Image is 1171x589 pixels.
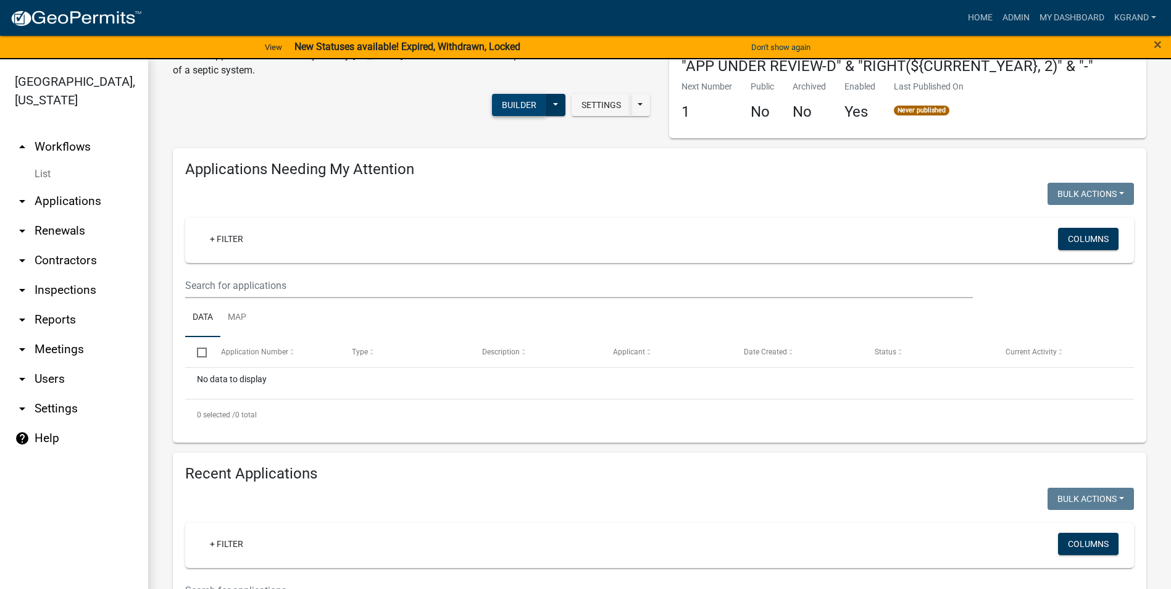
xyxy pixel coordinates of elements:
[15,312,30,327] i: arrow_drop_down
[963,6,998,30] a: Home
[15,223,30,238] i: arrow_drop_down
[613,348,645,356] span: Applicant
[744,348,787,356] span: Date Created
[994,337,1125,367] datatable-header-cell: Current Activity
[185,465,1134,483] h4: Recent Applications
[15,194,30,209] i: arrow_drop_down
[200,533,253,555] a: + Filter
[793,103,826,121] h4: No
[1109,6,1161,30] a: KGRAND
[1154,36,1162,53] span: ×
[751,103,774,121] h4: No
[793,80,826,93] p: Archived
[844,80,875,93] p: Enabled
[209,337,340,367] datatable-header-cell: Application Number
[15,431,30,446] i: help
[572,94,631,116] button: Settings
[1048,183,1134,205] button: Bulk Actions
[221,348,288,356] span: Application Number
[15,372,30,386] i: arrow_drop_down
[15,401,30,416] i: arrow_drop_down
[15,283,30,298] i: arrow_drop_down
[294,41,520,52] strong: New Statuses available! Expired, Withdrawn, Locked
[185,399,1134,430] div: 0 total
[352,348,368,356] span: Type
[875,348,896,356] span: Status
[173,48,651,78] p: Use this application to alert Story County [US_STATE] Environmental Health Department of the aban...
[1035,6,1109,30] a: My Dashboard
[185,368,1134,399] div: No data to display
[998,6,1035,30] a: Admin
[15,342,30,357] i: arrow_drop_down
[1006,348,1057,356] span: Current Activity
[863,337,994,367] datatable-header-cell: Status
[746,37,815,57] button: Don't show again
[197,411,235,419] span: 0 selected /
[185,337,209,367] datatable-header-cell: Select
[732,337,863,367] datatable-header-cell: Date Created
[185,273,973,298] input: Search for applications
[1058,228,1119,250] button: Columns
[260,37,287,57] a: View
[681,80,732,93] p: Next Number
[185,161,1134,178] h4: Applications Needing My Attention
[601,337,732,367] datatable-header-cell: Applicant
[894,80,964,93] p: Last Published On
[1058,533,1119,555] button: Columns
[1154,37,1162,52] button: Close
[185,298,220,338] a: Data
[340,337,470,367] datatable-header-cell: Type
[681,103,732,121] h4: 1
[15,140,30,154] i: arrow_drop_up
[1048,488,1134,510] button: Bulk Actions
[200,228,253,250] a: + Filter
[492,94,546,116] button: Builder
[751,80,774,93] p: Public
[15,253,30,268] i: arrow_drop_down
[844,103,875,121] h4: Yes
[681,57,1093,75] h4: "APP UNDER REVIEW-D" & "RIGHT(${CURRENT_YEAR}, 2)" & "-"
[470,337,601,367] datatable-header-cell: Description
[220,298,254,338] a: Map
[894,106,950,115] span: Never published
[482,348,520,356] span: Description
